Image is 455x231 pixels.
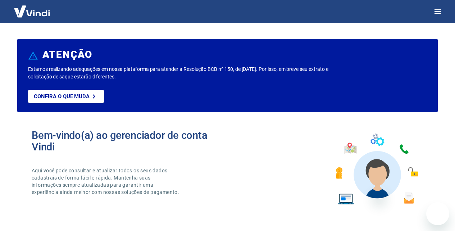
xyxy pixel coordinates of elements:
img: Imagem de um avatar masculino com diversos icones exemplificando as funcionalidades do gerenciado... [329,130,423,209]
p: Confira o que muda [34,93,90,100]
h2: Bem-vindo(a) ao gerenciador de conta Vindi [32,130,228,153]
a: Confira o que muda [28,90,104,103]
img: Vindi [9,0,55,22]
p: Aqui você pode consultar e atualizar todos os seus dados cadastrais de forma fácil e rápida. Mant... [32,167,181,196]
iframe: Fechar mensagem [372,185,386,199]
iframe: Botão para abrir a janela de mensagens [426,202,449,225]
h6: ATENÇÃO [42,51,92,58]
p: Estamos realizando adequações em nossa plataforma para atender a Resolução BCB nº 150, de [DATE].... [28,65,347,81]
